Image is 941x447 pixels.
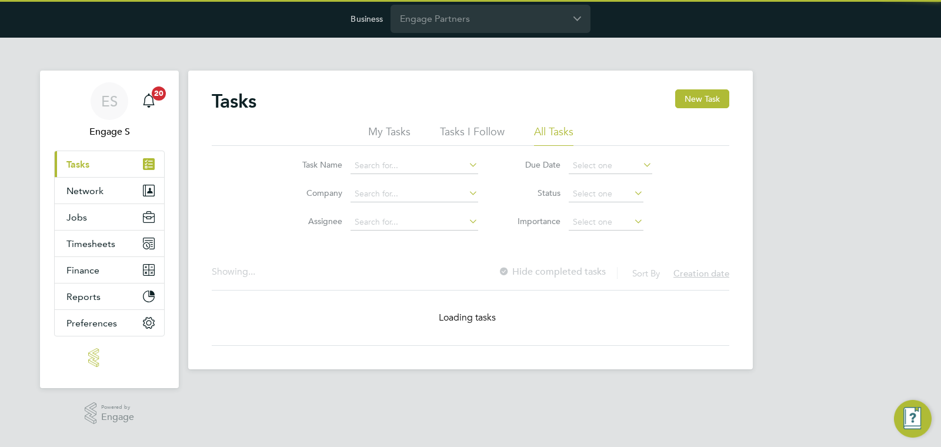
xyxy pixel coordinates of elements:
span: Reports [66,291,101,302]
span: Network [66,185,104,196]
div: Showing [212,266,258,278]
input: Select one [569,158,652,174]
span: ES [101,94,118,109]
span: Finance [66,265,99,276]
button: Network [55,178,164,204]
span: Jobs [66,212,87,223]
button: Jobs [55,204,164,230]
a: ESEngage S [54,82,165,139]
span: Preferences [66,318,117,329]
input: Search for... [351,158,478,174]
button: Preferences [55,310,164,336]
span: Engage S [54,125,165,139]
li: All Tasks [534,125,573,146]
label: Company [289,188,342,198]
label: Assignee [289,216,342,226]
input: Search for... [351,186,478,202]
input: Select one [569,186,643,202]
label: Importance [508,216,560,226]
label: Status [508,188,560,198]
label: Sort By [632,268,660,279]
label: Hide completed tasks [498,266,606,278]
nav: Main navigation [40,71,179,388]
li: My Tasks [368,125,411,146]
label: Due Date [508,159,560,170]
button: Reports [55,283,164,309]
button: Timesheets [55,231,164,256]
span: Tasks [66,159,89,170]
span: Powered by [101,402,134,412]
span: Engage [101,412,134,422]
img: engage-logo-retina.png [88,348,131,367]
button: Finance [55,257,164,283]
input: Select one [569,214,643,231]
a: Tasks [55,151,164,177]
label: Task Name [289,159,342,170]
a: 20 [137,82,161,120]
span: Creation date [673,268,729,279]
button: Engage Resource Center [894,400,932,438]
input: Search for... [351,214,478,231]
label: Business [351,14,383,24]
li: Tasks I Follow [440,125,505,146]
a: Go to home page [54,348,165,367]
a: Powered byEngage [85,402,135,425]
span: ... [248,266,255,278]
span: 20 [152,86,166,101]
h2: Tasks [212,89,256,113]
span: Loading tasks [439,312,497,323]
button: New Task [675,89,729,108]
span: Timesheets [66,238,115,249]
